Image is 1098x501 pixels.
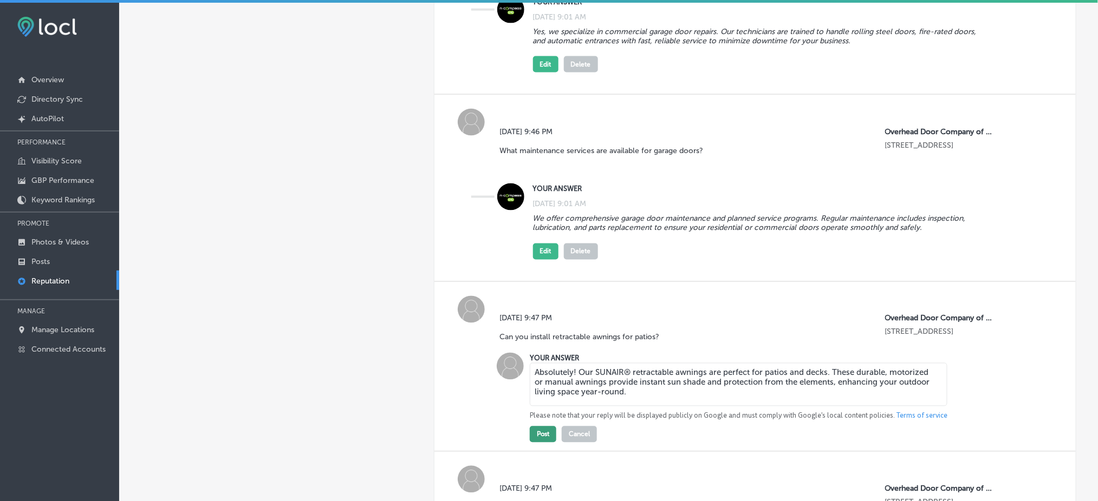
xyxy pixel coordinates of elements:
button: Edit [533,243,558,260]
p: Directory Sync [31,95,83,104]
p: Overhead Door Company of Reading [885,314,995,323]
textarea: Absolutely! Our SUNAIR® retractable awnings are perfect for patios and decks. These durable, moto... [530,363,947,406]
p: 901 Delta Avenue [885,141,995,150]
p: Visibility Score [31,156,82,166]
p: Reputation [31,276,69,286]
label: YOUR ANSWER [530,354,579,362]
p: Keyword Rankings [31,195,95,205]
p: We offer comprehensive garage door maintenance and planned service programs. Regular maintenance ... [533,214,991,233]
p: Connected Accounts [31,345,106,354]
label: [DATE] 9:47 PM [499,484,720,493]
p: AutoPilot [31,114,64,123]
img: fda3e92497d09a02dc62c9cd864e3231.png [17,17,77,37]
button: Post [530,426,556,443]
p: GBP Performance [31,176,94,185]
p: Manage Locations [31,325,94,334]
p: Please note that your reply will be displayed publicly on Google and must comply with Google's lo... [530,411,947,421]
button: Edit [533,56,558,72]
p: Overhead Door Company of Reading [885,127,995,136]
label: [DATE] 9:01 AM [533,12,587,22]
p: 901 Delta Avenue [885,327,995,337]
button: Cancel [562,426,597,443]
p: Overview [31,75,64,84]
p: Posts [31,257,50,266]
label: [DATE] 9:01 AM [533,200,587,209]
p: Overhead Door Company of Reading [885,484,995,493]
p: What maintenance services are available for garage doors? [499,146,703,155]
button: Delete [564,56,598,72]
p: Can you install retractable awnings for patios? [499,333,659,342]
p: Yes, we specialize in commercial garage door repairs. Our technicians are trained to handle rolli... [533,27,991,45]
a: Terms of service [896,411,947,421]
button: Delete [564,243,598,260]
p: Photos & Videos [31,238,89,247]
label: [DATE] 9:46 PM [499,127,711,136]
label: [DATE] 9:47 PM [499,314,667,323]
label: YOUR ANSWER [533,185,991,193]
